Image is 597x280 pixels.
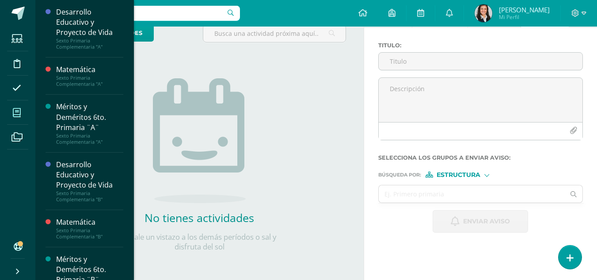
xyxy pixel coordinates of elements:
a: Desarrollo Educativo y Proyecto de VidaSexto Primaria Complementaria "A" [56,7,123,50]
div: Sexto Primaria Complementaria "A" [56,75,123,87]
div: Sexto Primaria Complementaria "B" [56,227,123,240]
div: Sexto Primaria Complementaria "A" [56,38,123,50]
div: Méritos y Deméritos 6to. Primaria ¨A¨ [56,102,123,132]
span: Estructura [437,173,480,177]
a: MatemáticaSexto Primaria Complementaria "B" [56,217,123,240]
a: Examen [412,7,468,28]
span: Mi Perfil [499,13,550,21]
h2: No tienes actividades [111,210,288,225]
a: Evento [468,7,521,28]
div: Desarrollo Educativo y Proyecto de Vida [56,160,123,190]
input: Ej. Primero primaria [379,185,565,203]
label: Selecciona los grupos a enviar aviso : [378,154,583,161]
img: no_activities.png [153,78,246,203]
div: [object Object] [426,172,492,178]
input: Busca una actividad próxima aquí... [203,25,345,42]
div: Matemática [56,217,123,227]
span: [PERSON_NAME] [499,5,550,14]
div: Matemática [56,65,123,75]
span: Enviar aviso [463,211,510,232]
a: Desarrollo Educativo y Proyecto de VidaSexto Primaria Complementaria "B" [56,160,123,203]
a: MatemáticaSexto Primaria Complementaria "A" [56,65,123,87]
a: Méritos y Deméritos 6to. Primaria ¨A¨Sexto Primaria Complementaria "A" [56,102,123,145]
img: d0921a25bd0d339a1fefe8a8dabbe108.png [475,4,492,22]
div: Desarrollo Educativo y Proyecto de Vida [56,7,123,38]
label: Titulo : [378,42,583,49]
input: Busca un usuario... [41,6,240,21]
a: Tarea [364,7,412,28]
a: Aviso [521,7,568,28]
span: Búsqueda por : [378,173,421,177]
div: Sexto Primaria Complementaria "B" [56,190,123,203]
div: Sexto Primaria Complementaria "A" [56,133,123,145]
button: Enviar aviso [433,210,528,233]
input: Titulo [379,53,582,70]
p: Échale un vistazo a los demás períodos o sal y disfruta del sol [111,232,288,252]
